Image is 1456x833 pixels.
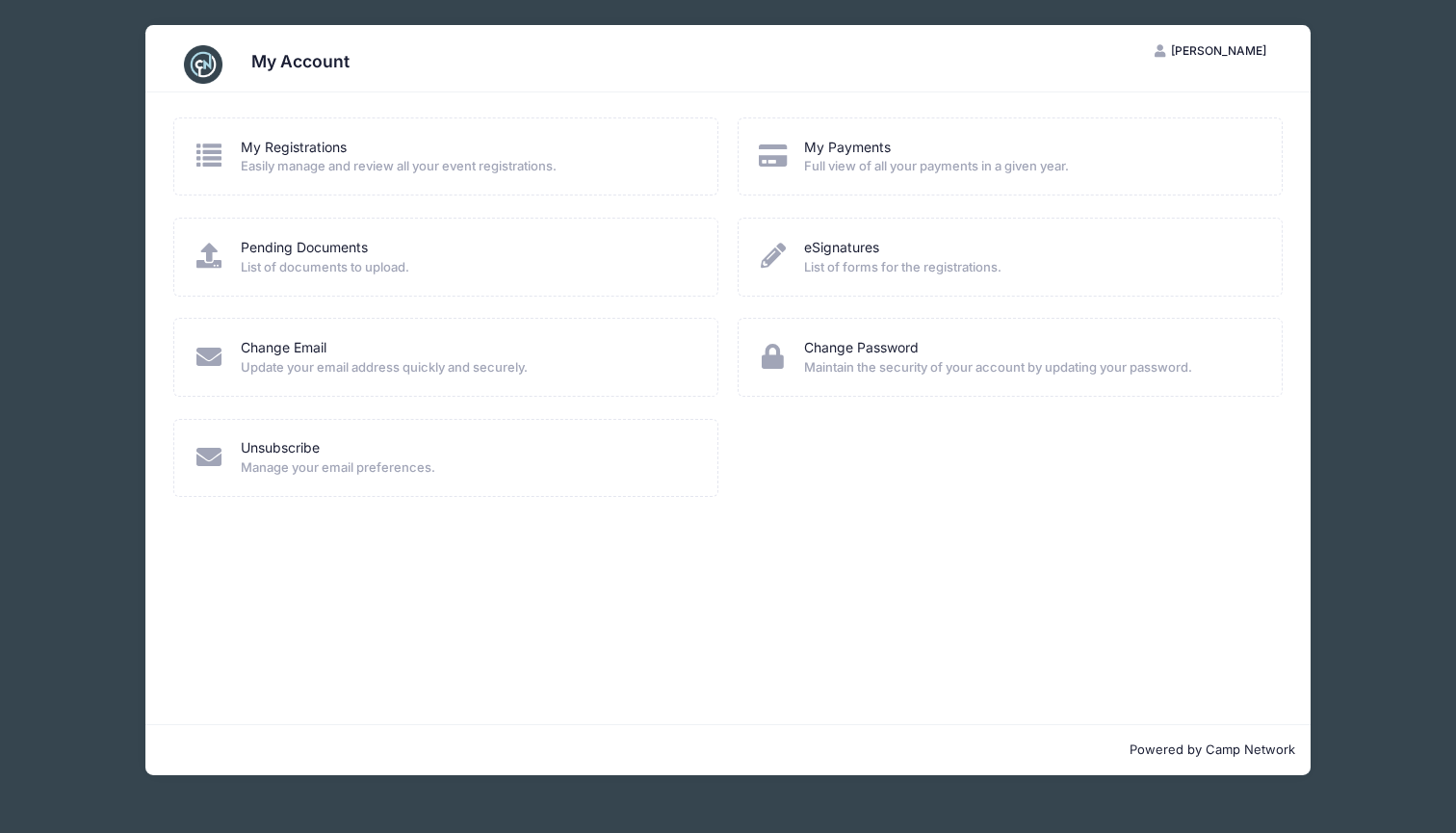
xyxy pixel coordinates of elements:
span: Full view of all your payments in a given year. [804,157,1257,176]
span: List of forms for the registrations. [804,258,1257,277]
h3: My Account [251,51,350,71]
span: Maintain the security of your account by updating your password. [804,358,1257,377]
span: [PERSON_NAME] [1171,43,1266,58]
a: My Registrations [241,138,347,158]
a: eSignatures [804,238,879,258]
span: Manage your email preferences. [241,458,693,478]
span: List of documents to upload. [241,258,693,277]
span: Update your email address quickly and securely. [241,358,693,377]
span: Easily manage and review all your event registrations. [241,157,693,176]
button: [PERSON_NAME] [1138,35,1283,67]
a: Change Password [804,338,919,358]
img: CampNetwork [184,45,222,84]
p: Powered by Camp Network [161,741,1295,760]
a: Change Email [241,338,326,358]
a: Pending Documents [241,238,368,258]
a: My Payments [804,138,891,158]
a: Unsubscribe [241,438,320,458]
